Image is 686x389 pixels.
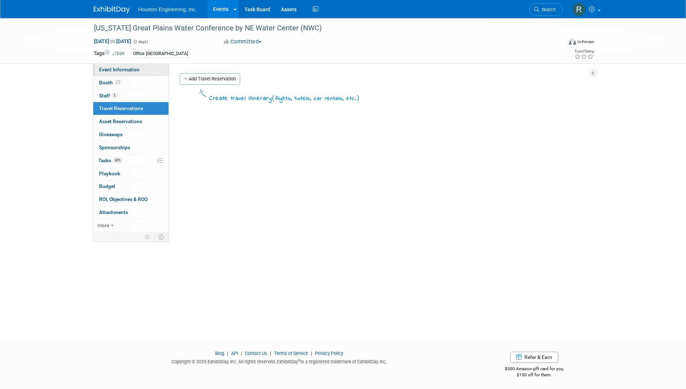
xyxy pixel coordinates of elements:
[99,80,122,85] span: Booth
[231,351,238,356] a: API
[225,351,230,356] span: |
[112,51,124,56] a: Edit
[94,50,124,58] td: Tags
[93,180,169,193] a: Budget
[209,93,359,103] div: Create travel itinerary
[141,232,154,242] td: Personalize Event Tab Strip
[112,93,117,98] span: 5
[93,76,169,89] a: Booth
[215,351,224,356] a: Blog
[315,351,343,356] a: Privacy Policy
[131,50,190,58] div: Office: [GEOGRAPHIC_DATA]
[93,89,169,102] a: Staff5
[93,219,169,232] a: more
[99,183,115,189] span: Budget
[99,118,142,124] span: Asset Reservations
[572,3,586,16] img: Rachel Olm
[239,351,244,356] span: |
[99,171,120,176] span: Playbook
[520,38,595,49] div: Event Format
[154,232,169,242] td: Toggle Event Tabs
[133,39,148,44] span: (2 days)
[93,102,169,115] a: Travel Reservations
[93,141,169,154] a: Sponsorships
[99,196,148,202] span: ROI, Objectives & ROO
[94,6,130,13] img: ExhibitDay
[574,50,594,53] div: Event Rating
[180,73,240,85] a: Add Travel Reservation
[94,38,132,45] span: [DATE] [DATE]
[309,351,314,356] span: |
[99,67,140,72] span: Event Information
[274,351,308,356] a: Terms of Service
[99,131,123,137] span: Giveaways
[91,22,552,35] div: [US_STATE] Great Plains Water Conference by NE Water Center (NWC)
[98,158,123,163] span: Tasks
[529,3,563,16] a: Search
[272,94,275,101] span: (
[476,361,593,378] div: $500 Amazon gift card for you,
[99,105,143,111] span: Travel Reservations
[268,351,273,356] span: |
[93,115,169,128] a: Asset Reservations
[109,38,116,44] span: to
[94,357,465,365] div: Copyright © 2025 ExhibitDay, Inc. All rights reserved. ExhibitDay is a registered trademark of Ex...
[577,39,594,45] div: In-Person
[93,128,169,141] a: Giveaways
[356,94,359,101] span: )
[476,372,593,378] div: $150 off for them.
[93,167,169,180] a: Playbook
[245,351,267,356] a: Contact Us
[275,95,356,103] span: flights, hotels, car rentals, etc.
[99,145,130,150] span: Sponsorships
[99,93,117,99] span: Staff
[98,222,109,228] span: more
[221,38,264,46] button: Committed
[93,206,169,219] a: Attachments
[139,7,197,12] span: Houston Engineering, Inc.
[93,193,169,206] a: ROI, Objectives & ROO
[99,209,128,215] span: Attachments
[569,39,576,45] img: Format-Inperson.png
[539,7,556,12] span: Search
[93,63,169,76] a: Event Information
[298,359,301,363] sup: ®
[510,352,558,363] a: Refer & Earn
[113,158,123,163] span: 60%
[115,80,122,85] span: Booth not reserved yet
[93,154,169,167] a: Tasks60%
